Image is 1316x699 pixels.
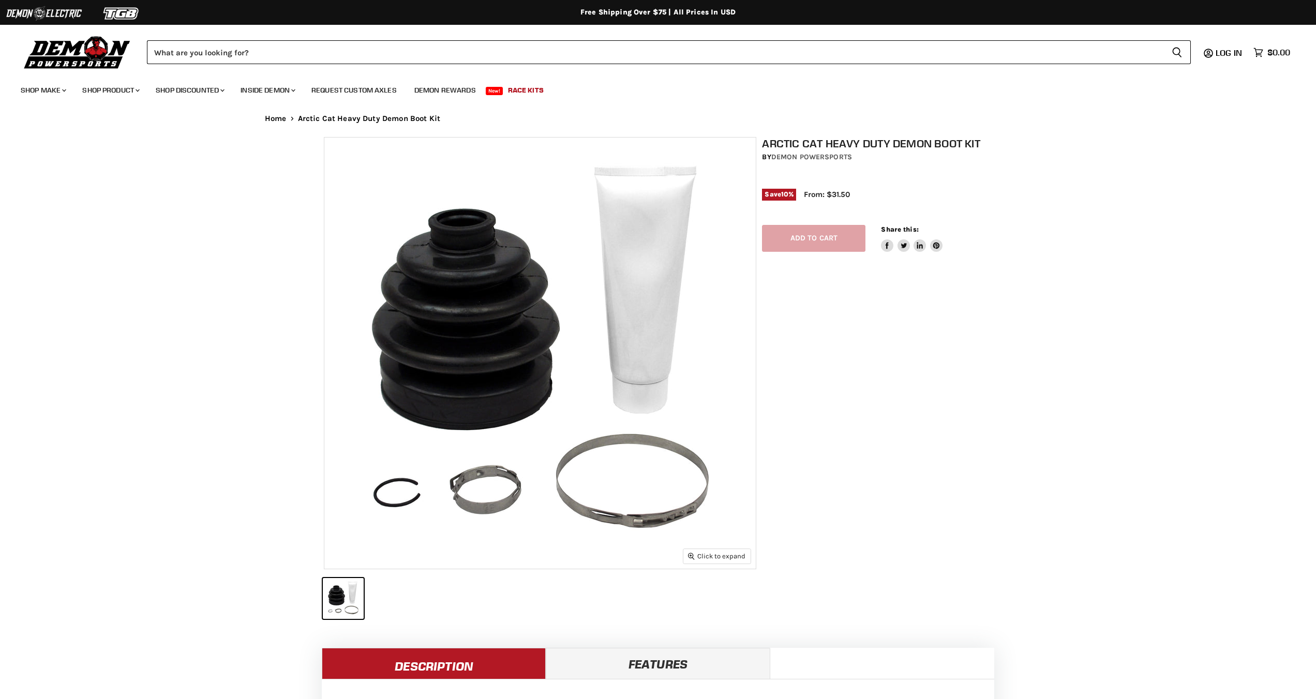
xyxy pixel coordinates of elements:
[762,189,796,200] span: Save %
[486,87,503,95] span: New!
[1216,48,1242,58] span: Log in
[762,151,998,163] div: by
[407,80,484,101] a: Demon Rewards
[74,80,146,101] a: Shop Product
[1267,48,1290,57] span: $0.00
[881,225,943,252] aside: Share this:
[13,80,72,101] a: Shop Make
[147,40,1163,64] input: Search
[1163,40,1191,64] button: Search
[1248,45,1295,60] a: $0.00
[298,114,440,123] span: Arctic Cat Heavy Duty Demon Boot Kit
[804,190,850,199] span: From: $31.50
[781,190,788,198] span: 10
[13,75,1288,101] ul: Main menu
[304,80,405,101] a: Request Custom Axles
[771,153,852,161] a: Demon Powersports
[265,114,287,123] a: Home
[233,80,302,101] a: Inside Demon
[147,40,1191,64] form: Product
[688,552,745,560] span: Click to expand
[1211,48,1248,57] a: Log in
[762,137,998,150] h1: Arctic Cat Heavy Duty Demon Boot Kit
[324,138,756,569] img: IMAGE
[881,225,918,233] span: Share this:
[683,549,751,563] button: Click to expand
[323,578,364,619] button: IMAGE thumbnail
[244,8,1072,17] div: Free Shipping Over $75 | All Prices In USD
[21,34,134,70] img: Demon Powersports
[244,114,1072,123] nav: Breadcrumbs
[500,80,551,101] a: Race Kits
[148,80,231,101] a: Shop Discounted
[5,4,83,23] img: Demon Electric Logo 2
[83,4,160,23] img: TGB Logo 2
[322,648,546,679] a: Description
[546,648,770,679] a: Features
